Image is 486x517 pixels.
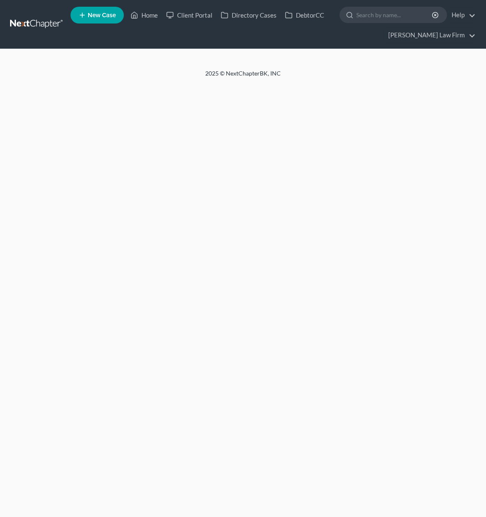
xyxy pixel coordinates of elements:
[42,69,444,84] div: 2025 © NextChapterBK, INC
[88,12,116,18] span: New Case
[217,8,281,23] a: Directory Cases
[384,28,476,43] a: [PERSON_NAME] Law Firm
[356,7,433,23] input: Search by name...
[126,8,162,23] a: Home
[281,8,328,23] a: DebtorCC
[447,8,476,23] a: Help
[162,8,217,23] a: Client Portal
